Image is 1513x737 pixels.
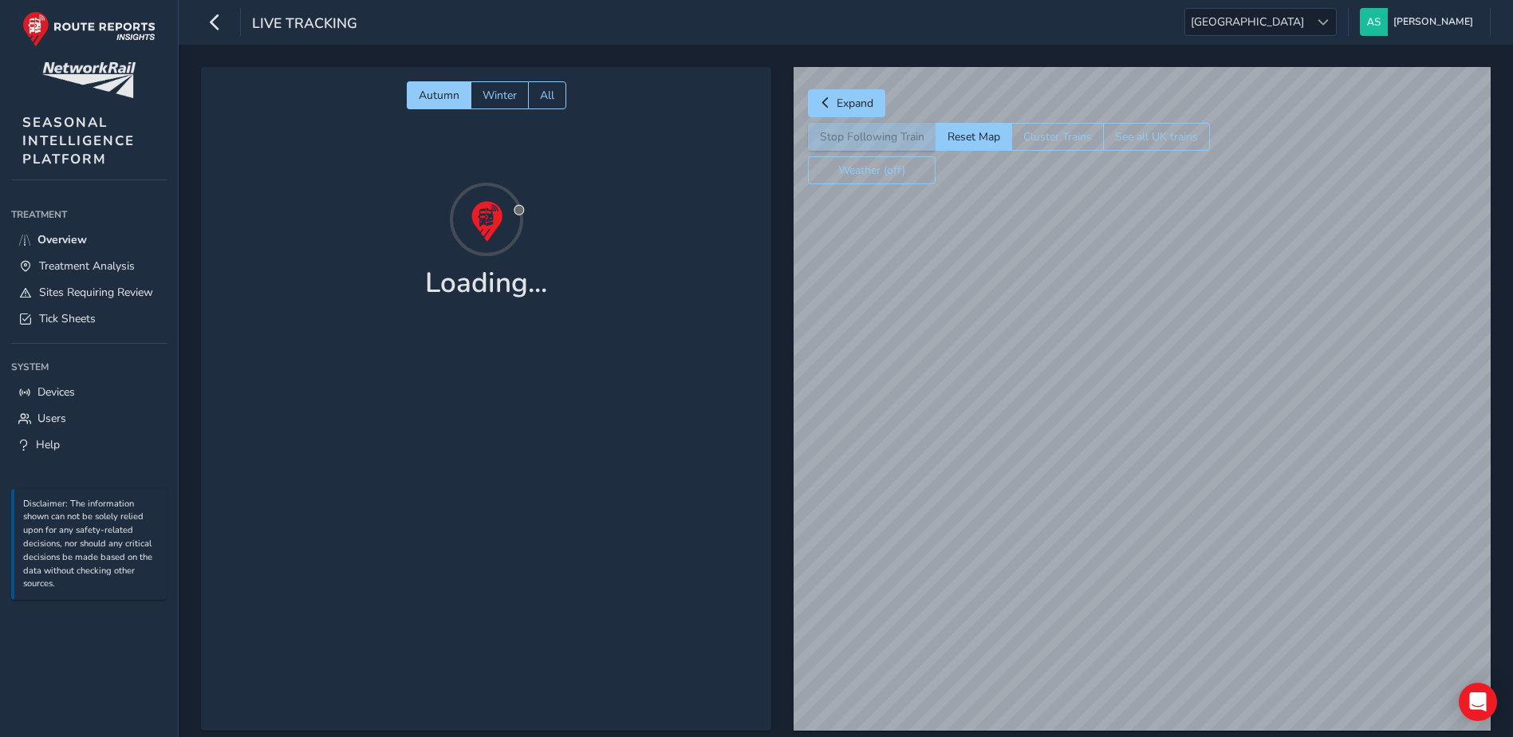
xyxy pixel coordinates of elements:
[1360,8,1388,36] img: diamond-layout
[252,14,357,36] span: Live Tracking
[808,156,936,184] button: Weather (off)
[42,62,136,98] img: customer logo
[11,227,167,253] a: Overview
[1393,8,1473,36] span: [PERSON_NAME]
[1185,9,1310,35] span: [GEOGRAPHIC_DATA]
[37,232,87,247] span: Overview
[11,405,167,432] a: Users
[36,437,60,452] span: Help
[11,432,167,458] a: Help
[419,88,459,103] span: Autumn
[11,253,167,279] a: Treatment Analysis
[407,81,471,109] button: Autumn
[11,355,167,379] div: System
[39,258,135,274] span: Treatment Analysis
[808,89,885,117] button: Expand
[936,123,1011,151] button: Reset Map
[11,279,167,305] a: Sites Requiring Review
[483,88,517,103] span: Winter
[540,88,554,103] span: All
[39,311,96,326] span: Tick Sheets
[425,266,547,300] h1: Loading...
[1459,683,1497,721] div: Open Intercom Messenger
[11,305,167,332] a: Tick Sheets
[528,81,566,109] button: All
[23,498,159,592] p: Disclaimer: The information shown can not be solely relied upon for any safety-related decisions,...
[471,81,528,109] button: Winter
[11,379,167,405] a: Devices
[22,113,135,168] span: SEASONAL INTELLIGENCE PLATFORM
[37,384,75,400] span: Devices
[11,203,167,227] div: Treatment
[1103,123,1210,151] button: See all UK trains
[39,285,153,300] span: Sites Requiring Review
[837,96,873,111] span: Expand
[1011,123,1103,151] button: Cluster Trains
[22,11,156,47] img: rr logo
[1360,8,1479,36] button: [PERSON_NAME]
[37,411,66,426] span: Users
